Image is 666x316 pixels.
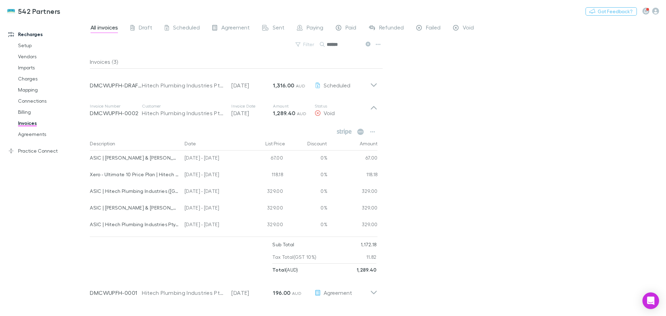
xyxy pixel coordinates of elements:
div: [DATE] - [DATE] [182,184,244,200]
div: Hitech Plumbing Industries Pty Ltd [142,289,224,297]
strong: 1,289.40 [273,110,295,117]
button: Got Feedback? [586,7,637,16]
span: Sent [273,24,284,33]
div: Invoice NumberDMCWUPFH-0002CustomerHitech Plumbing Industries Pty LtdInvoice Date[DATE]Amount1,28... [84,96,383,124]
div: ASIC | [PERSON_NAME] & [PERSON_NAME] PROPERTY HOLDINGS 2 PTY. LTD. [90,151,179,165]
p: DMCWUPFH-0002 [90,109,142,117]
span: Refunded [379,24,404,33]
div: 118.18 [244,167,286,184]
p: 11.82 [366,251,377,263]
a: Charges [11,73,94,84]
h3: 542 Partners [18,7,61,15]
div: [DATE] - [DATE] [182,217,244,234]
div: 329.00 [244,217,286,234]
div: 0% [286,200,327,217]
span: Paid [345,24,356,33]
p: Customer [142,103,224,109]
div: 0% [286,184,327,200]
a: Vendors [11,51,94,62]
p: 1,172.18 [361,238,377,251]
span: Paying [307,24,323,33]
div: 329.00 [244,184,286,200]
strong: 196.00 [273,289,290,296]
button: Filter [292,40,318,49]
span: AUD [296,83,305,88]
span: Void [463,24,474,33]
div: Open Intercom Messenger [642,292,659,309]
p: Status [315,103,370,109]
p: [DATE] [231,109,273,117]
div: 0% [286,151,327,167]
span: AUD [292,291,301,296]
a: Practice Connect [1,145,94,156]
a: Billing [11,106,94,118]
div: Hitech Plumbing Industries Pty Ltd [142,81,224,89]
div: ASIC | [PERSON_NAME] & [PERSON_NAME] PROPERTY HOLDINGS PTY LTD [90,200,179,215]
span: Draft [139,24,152,33]
a: Invoices [11,118,94,129]
p: Tax Total (GST 10%) [272,251,316,263]
a: 542 Partners [3,3,65,19]
span: Scheduled [324,82,350,88]
a: Imports [11,62,94,73]
div: 118.18 [327,167,378,184]
p: DMCWUPFH-DRAFT [90,81,142,89]
div: 67.00 [327,151,378,167]
div: [DATE] - [DATE] [182,200,244,217]
span: All invoices [91,24,118,33]
p: Sub Total [272,238,294,251]
div: ASIC | Hitech Plumbing Industries Pty Ltd [90,217,179,232]
div: DMCWUPFH-0001Hitech Plumbing Industries Pty Ltd[DATE]196.00 AUDAgreement [84,276,383,304]
span: Void [324,110,335,116]
a: Setup [11,40,94,51]
span: Agreement [221,24,250,33]
a: Mapping [11,84,94,95]
p: ( AUD ) [272,264,298,276]
div: DMCWUPFH-DRAFTHitech Plumbing Industries Pty Ltd[DATE]1,316.00 AUDScheduled [84,69,383,96]
div: 67.00 [244,151,286,167]
a: Agreements [11,129,94,140]
span: Scheduled [173,24,200,33]
strong: 1,289.40 [357,267,377,273]
div: 329.00 [327,217,378,234]
p: [DATE] [231,289,273,297]
div: [DATE] - [DATE] [182,151,244,167]
span: Failed [426,24,441,33]
div: 329.00 [244,200,286,217]
strong: 1,316.00 [273,82,294,89]
span: AUD [297,111,306,116]
p: Amount [273,103,315,109]
a: Recharges [1,29,94,40]
div: Hitech Plumbing Industries Pty Ltd [142,109,224,117]
div: Xero - Ultimate 10 Price Plan | Hitech Plumbing Industries ([GEOGRAPHIC_DATA]) Pty Ltd [90,167,179,182]
div: 0% [286,217,327,234]
p: Invoice Date [231,103,273,109]
div: [DATE] - [DATE] [182,167,244,184]
div: 0% [286,167,327,184]
p: [DATE] [231,81,273,89]
p: Invoice Number [90,103,142,109]
div: 329.00 [327,184,378,200]
a: Connections [11,95,94,106]
div: 329.00 [327,200,378,217]
div: ASIC | Hitech Plumbing Industries ([GEOGRAPHIC_DATA]) Pty Ltd [90,184,179,198]
strong: Total [272,267,285,273]
img: 542 Partners's Logo [7,7,15,15]
span: Agreement [324,289,352,296]
p: DMCWUPFH-0001 [90,289,142,297]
